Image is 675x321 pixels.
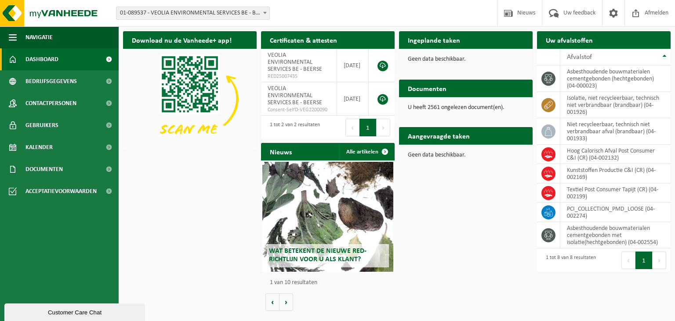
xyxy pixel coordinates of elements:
span: RED25007435 [268,73,330,80]
span: 01-089537 - VEOLIA ENVIRONMENTAL SERVICES BE - BEERSE [116,7,270,20]
button: Vorige [265,293,279,311]
div: 1 tot 8 van 8 resultaten [541,251,596,270]
span: Acceptatievoorwaarden [25,180,97,202]
span: Gebruikers [25,114,58,136]
span: Contactpersonen [25,92,76,114]
h2: Ingeplande taken [399,31,469,48]
td: [DATE] [337,82,369,116]
td: asbesthoudende bouwmaterialen cementgebonden met isolatie(hechtgebonden) (04-002554) [560,222,671,248]
td: asbesthoudende bouwmaterialen cementgebonden (hechtgebonden) (04-000023) [560,66,671,92]
span: Wat betekent de nieuwe RED-richtlijn voor u als klant? [269,248,367,263]
p: Geen data beschikbaar. [408,152,524,158]
span: Afvalstof [567,54,592,61]
p: Geen data beschikbaar. [408,56,524,62]
td: Textiel Post Consumer Tapijt (CR) (04-002199) [560,183,671,203]
a: Wat betekent de nieuwe RED-richtlijn voor u als klant? [262,162,393,272]
div: 1 tot 2 van 2 resultaten [265,118,320,137]
h2: Aangevraagde taken [399,127,479,144]
iframe: chat widget [4,302,147,321]
button: Next [377,119,390,136]
td: Hoog Calorisch Afval Post Consumer C&I (CR) (04-002132) [560,145,671,164]
h2: Nieuws [261,143,301,160]
button: Previous [345,119,359,136]
span: VEOLIA ENVIRONMENTAL SERVICES BE - BEERSE [268,52,322,73]
td: Kunststoffen Productie C&I (CR) (04-002169) [560,164,671,183]
span: Consent-SelfD-VEG2200090 [268,106,330,113]
button: Next [653,252,666,269]
span: Kalender [25,136,53,158]
button: 1 [359,119,377,136]
span: 01-089537 - VEOLIA ENVIRONMENTAL SERVICES BE - BEERSE [116,7,269,19]
h2: Download nu de Vanheede+ app! [123,31,240,48]
h2: Certificaten & attesten [261,31,346,48]
span: Navigatie [25,26,53,48]
h2: Uw afvalstoffen [537,31,602,48]
img: Download de VHEPlus App [123,49,257,149]
td: [DATE] [337,49,369,82]
button: Volgende [279,293,293,311]
p: U heeft 2561 ongelezen document(en). [408,105,524,111]
td: PCI_COLLECTION_PMD_LOOSE (04-002274) [560,203,671,222]
span: Bedrijfsgegevens [25,70,77,92]
span: VEOLIA ENVIRONMENTAL SERVICES BE - BEERSE [268,85,322,106]
td: niet recycleerbaar, technisch niet verbrandbaar afval (brandbaar) (04-001933) [560,118,671,145]
span: Documenten [25,158,63,180]
span: Dashboard [25,48,58,70]
a: Alle artikelen [339,143,394,160]
h2: Documenten [399,80,455,97]
td: isolatie, niet recycleerbaar, technisch niet verbrandbaar (brandbaar) (04-001926) [560,92,671,118]
button: 1 [635,252,653,269]
button: Previous [621,252,635,269]
p: 1 van 10 resultaten [270,280,390,286]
